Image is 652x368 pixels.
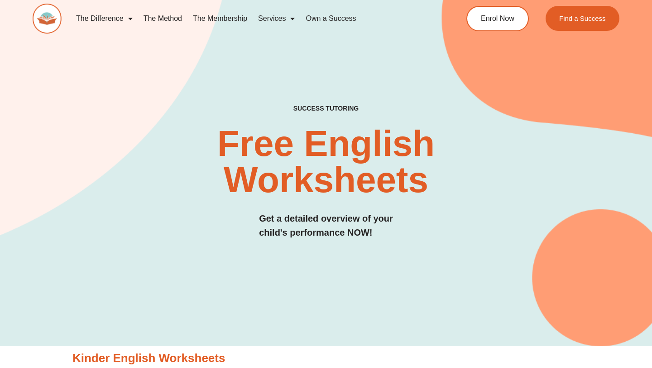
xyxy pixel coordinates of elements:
[481,15,514,22] span: Enrol Now
[559,15,606,22] span: Find a Success
[239,105,413,112] h4: SUCCESS TUTORING​
[71,8,138,29] a: The Difference
[71,8,433,29] nav: Menu
[72,351,580,366] h3: Kinder English Worksheets
[187,8,253,29] a: The Membership
[132,126,519,198] h2: Free English Worksheets​
[300,8,361,29] a: Own a Success
[259,212,393,240] h3: Get a detailed overview of your child's performance NOW!
[138,8,187,29] a: The Method
[546,6,619,31] a: Find a Success
[466,6,529,31] a: Enrol Now
[253,8,300,29] a: Services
